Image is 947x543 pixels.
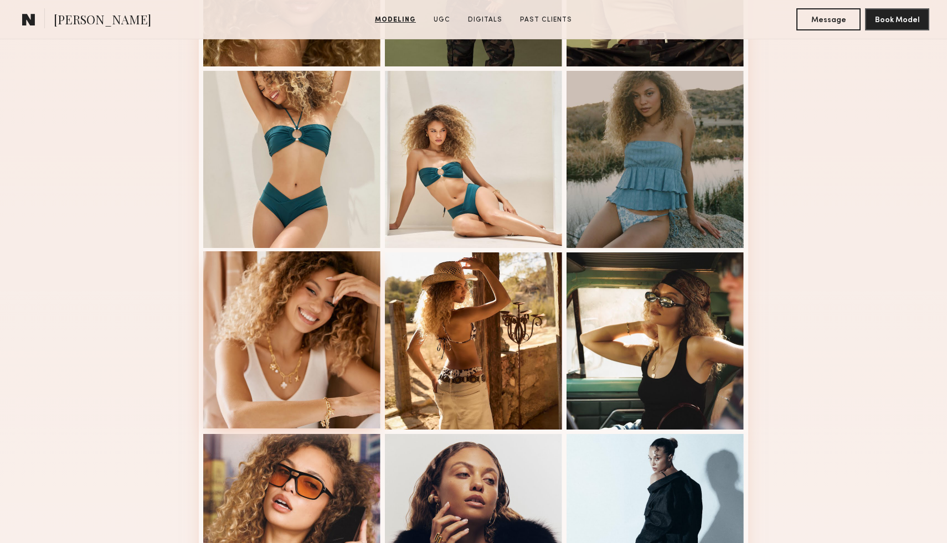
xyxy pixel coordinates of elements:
a: Digitals [464,15,507,25]
a: Modeling [370,15,420,25]
button: Message [796,8,861,30]
a: UGC [429,15,455,25]
a: Past Clients [516,15,577,25]
span: [PERSON_NAME] [54,11,151,30]
a: Book Model [865,14,929,24]
button: Book Model [865,8,929,30]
